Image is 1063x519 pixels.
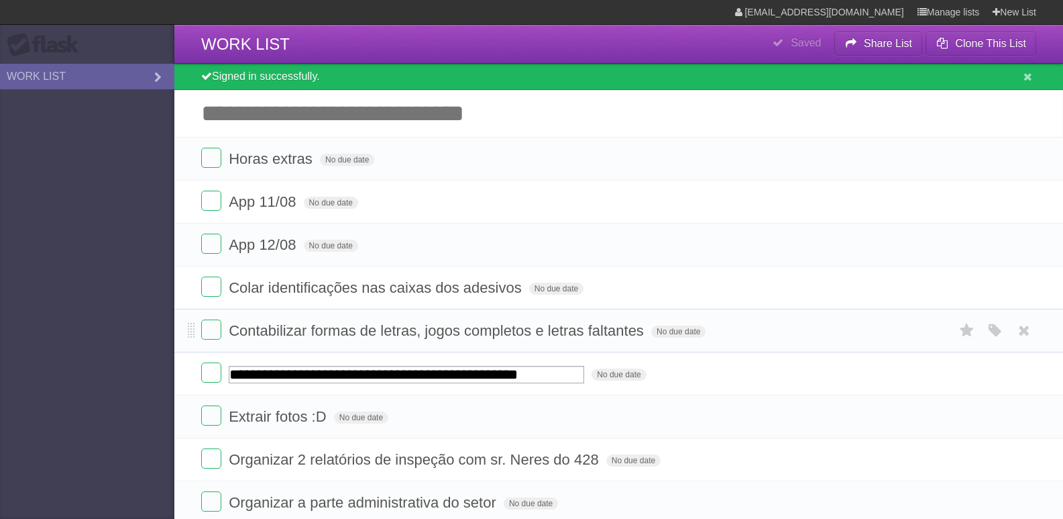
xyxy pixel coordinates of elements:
b: Clone This List [955,38,1026,49]
span: No due date [606,455,661,467]
span: Organizar a parte administrativa do setor [229,494,500,511]
b: Saved [791,37,821,48]
label: Done [201,406,221,426]
label: Done [201,363,221,383]
span: Horas extras [229,150,316,167]
span: No due date [334,412,388,424]
label: Star task [954,320,980,342]
span: No due date [529,283,583,295]
span: No due date [651,326,706,338]
span: Contabilizar formas de letras, jogos completos e letras faltantes [229,322,647,339]
span: No due date [320,154,374,166]
span: No due date [304,197,358,209]
span: Colar identificações nas caixas dos adesivos [229,279,525,296]
label: Done [201,491,221,512]
button: Share List [834,32,923,56]
label: Done [201,277,221,297]
div: Flask [7,33,87,57]
label: Done [201,234,221,254]
b: Share List [864,38,912,49]
span: Extrair fotos :D [229,408,329,425]
span: No due date [592,369,646,381]
span: No due date [304,240,358,252]
span: No due date [504,498,558,510]
button: Clone This List [926,32,1036,56]
span: App 11/08 [229,193,299,210]
div: Signed in successfully. [174,64,1063,90]
label: Done [201,449,221,469]
label: Done [201,148,221,168]
span: Organizar 2 relatórios de inspeção com sr. Neres do 428 [229,451,602,468]
span: App 12/08 [229,236,299,253]
span: WORK LIST [201,35,290,53]
label: Done [201,191,221,211]
label: Done [201,320,221,340]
